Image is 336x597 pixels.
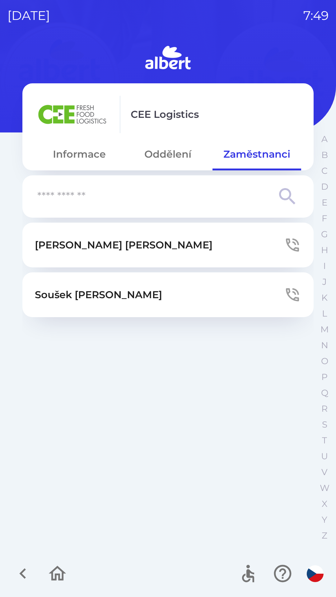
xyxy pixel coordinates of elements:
[35,238,212,252] p: [PERSON_NAME] [PERSON_NAME]
[7,6,50,25] p: [DATE]
[22,272,314,317] button: Soušek [PERSON_NAME]
[35,143,124,165] button: Informace
[303,6,329,25] p: 7:49
[124,143,212,165] button: Oddělení
[22,223,314,267] button: [PERSON_NAME] [PERSON_NAME]
[212,143,301,165] button: Zaměstnanci
[22,44,314,73] img: Logo
[35,287,162,302] p: Soušek [PERSON_NAME]
[131,107,199,122] p: CEE Logistics
[307,565,324,582] img: cs flag
[35,96,110,133] img: ba8847e2-07ef-438b-a6f1-28de549c3032.png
